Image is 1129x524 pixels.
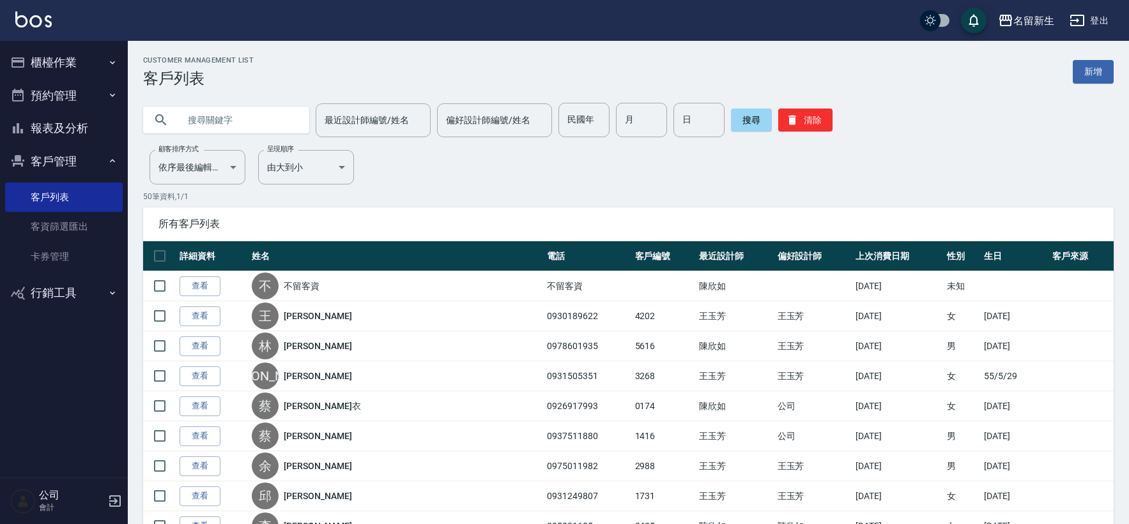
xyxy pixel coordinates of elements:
[774,331,852,361] td: 王玉芳
[944,241,981,271] th: 性別
[5,276,123,310] button: 行銷工具
[632,481,696,511] td: 1731
[544,391,631,421] td: 0926917993
[944,361,981,391] td: 女
[284,490,351,502] a: [PERSON_NAME]
[1049,241,1114,271] th: 客戶來源
[852,391,944,421] td: [DATE]
[284,280,319,292] a: 不留客資
[249,241,544,271] th: 姓名
[852,481,944,511] td: [DATE]
[5,46,123,79] button: 櫃檯作業
[252,273,279,299] div: 不
[544,361,631,391] td: 0931505351
[981,331,1049,361] td: [DATE]
[544,271,631,301] td: 不留客資
[981,421,1049,451] td: [DATE]
[252,453,279,479] div: 余
[180,456,220,476] a: 查看
[774,361,852,391] td: 王玉芳
[252,363,279,389] div: [PERSON_NAME]
[5,112,123,145] button: 報表及分析
[632,391,696,421] td: 0174
[696,391,774,421] td: 陳欣如
[774,241,852,271] th: 偏好設計師
[632,331,696,361] td: 5616
[544,451,631,481] td: 0975011982
[981,361,1049,391] td: 55/5/29
[1073,60,1114,84] a: 新增
[39,502,104,513] p: 會計
[544,481,631,511] td: 0931249807
[944,481,981,511] td: 女
[143,191,1114,202] p: 50 筆資料, 1 / 1
[944,301,981,331] td: 女
[852,451,944,481] td: [DATE]
[852,421,944,451] td: [DATE]
[252,423,279,449] div: 蔡
[252,393,279,419] div: 蔡
[10,488,36,514] img: Person
[158,218,1098,230] span: 所有客戶列表
[944,271,981,301] td: 未知
[774,451,852,481] td: 王玉芳
[944,421,981,451] td: 男
[852,241,944,271] th: 上次消費日期
[852,331,944,361] td: [DATE]
[284,400,360,412] a: [PERSON_NAME]衣
[544,331,631,361] td: 0978601935
[284,340,351,352] a: [PERSON_NAME]
[774,301,852,331] td: 王玉芳
[852,301,944,331] td: [DATE]
[15,11,52,27] img: Logo
[179,103,299,137] input: 搜尋關鍵字
[180,486,220,506] a: 查看
[696,271,774,301] td: 陳欣如
[778,109,833,131] button: 清除
[252,303,279,329] div: 王
[180,366,220,386] a: 查看
[632,421,696,451] td: 1416
[981,451,1049,481] td: [DATE]
[944,451,981,481] td: 男
[852,361,944,391] td: [DATE]
[5,212,123,241] a: 客資篩選匯出
[180,396,220,416] a: 查看
[5,145,123,178] button: 客戶管理
[981,481,1049,511] td: [DATE]
[696,301,774,331] td: 王玉芳
[5,183,123,212] a: 客戶列表
[696,421,774,451] td: 王玉芳
[267,144,294,154] label: 呈現順序
[774,391,852,421] td: 公司
[774,481,852,511] td: 王玉芳
[284,460,351,472] a: [PERSON_NAME]
[5,242,123,271] a: 卡券管理
[696,451,774,481] td: 王玉芳
[696,241,774,271] th: 最近設計師
[632,241,696,271] th: 客戶編號
[632,361,696,391] td: 3268
[180,306,220,326] a: 查看
[696,361,774,391] td: 王玉芳
[1064,9,1114,33] button: 登出
[993,8,1059,34] button: 名留新生
[180,336,220,356] a: 查看
[981,241,1049,271] th: 生日
[696,481,774,511] td: 王玉芳
[774,421,852,451] td: 公司
[961,8,987,33] button: save
[944,391,981,421] td: 女
[696,331,774,361] td: 陳欣如
[632,451,696,481] td: 2988
[981,391,1049,421] td: [DATE]
[176,241,249,271] th: 詳細資料
[731,109,772,131] button: 搜尋
[981,301,1049,331] td: [DATE]
[180,426,220,446] a: 查看
[39,489,104,502] h5: 公司
[158,144,199,154] label: 顧客排序方式
[252,333,279,359] div: 林
[252,483,279,509] div: 邱
[284,310,351,322] a: [PERSON_NAME]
